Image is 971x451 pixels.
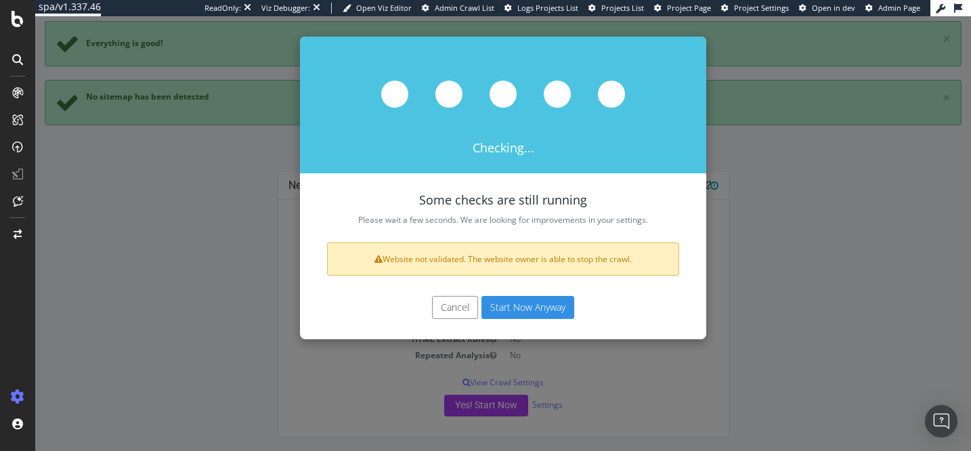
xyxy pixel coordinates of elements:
span: Project Settings [734,3,789,13]
a: Project Page [654,3,711,14]
span: Logs Projects List [517,3,578,13]
span: Open Viz Editor [356,3,412,13]
a: Logs Projects List [504,3,578,14]
div: Website not validated. The website owner is able to stop the crawl. [292,226,644,259]
span: Admin Page [878,3,920,13]
a: Admin Crawl List [422,3,494,14]
span: Project Page [667,3,711,13]
div: Open Intercom Messenger [925,405,957,437]
p: Please wait a few seconds. We are looking for improvements in your settings. [292,198,644,209]
a: Open in dev [799,3,855,14]
button: Start Now Anyway [446,280,539,303]
div: Viz Debugger: [261,3,310,14]
span: Projects List [601,3,644,13]
h4: Some checks are still running [292,177,644,191]
span: Admin Crawl List [435,3,494,13]
span: Open in dev [812,3,855,13]
div: Checking... [265,20,671,157]
a: Admin Page [865,3,920,14]
a: Projects List [588,3,644,14]
a: Open Viz Editor [343,3,412,14]
div: ReadOnly: [204,3,241,14]
a: Project Settings [721,3,789,14]
button: Cancel [397,280,443,303]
